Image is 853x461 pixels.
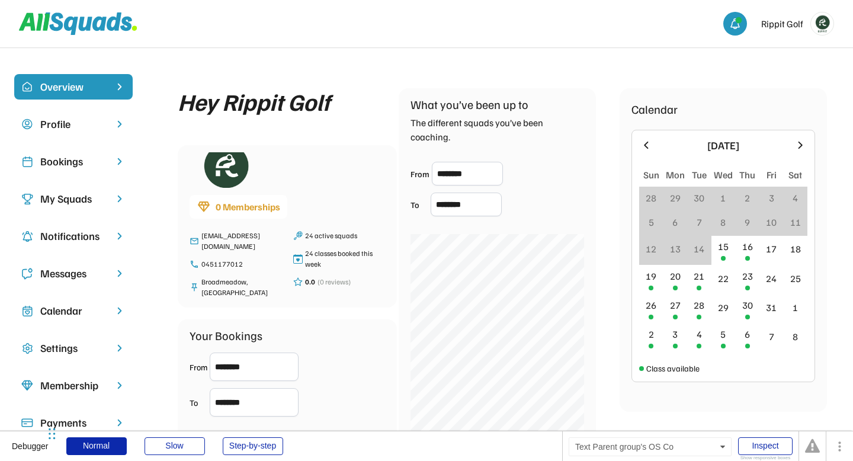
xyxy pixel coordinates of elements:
div: 1 [793,300,798,315]
div: Mon [666,168,685,182]
img: chevron-right.svg [114,193,126,204]
div: Wed [714,168,733,182]
div: 31 [766,300,777,315]
div: Notifications [40,228,107,244]
div: 24 active squads [305,230,385,241]
div: Thu [739,168,755,182]
div: 653 [190,425,218,450]
img: Icon%20copy%2016.svg [21,342,33,354]
div: 15 [718,239,729,254]
div: (0 reviews) [318,277,351,287]
div: 0451177012 [201,259,281,270]
div: 28 [646,191,656,205]
div: Step-by-step [223,437,283,455]
div: 11 [790,215,801,229]
div: 10 [766,215,777,229]
img: chevron-right.svg [114,268,126,279]
div: Rippit Golf [761,17,803,31]
div: Fri [767,168,777,182]
div: Inspect [738,437,793,455]
img: Rippitlogov2_green.png [190,152,261,188]
img: chevron-right.svg [114,380,126,391]
div: From [411,168,429,180]
img: chevron-right%20copy%203.svg [114,81,126,92]
div: 6 [672,215,678,229]
div: 24 classes booked this week [305,248,385,270]
div: [DATE] [659,137,787,153]
img: chevron-right.svg [114,119,126,130]
div: 2 [745,191,750,205]
div: 4 [697,327,702,341]
div: Normal [66,437,127,455]
img: home-smile.svg [21,81,33,93]
div: 24 [766,271,777,286]
div: 9 [745,215,750,229]
div: 3 [672,327,678,341]
div: My Squads [40,191,107,207]
div: 23 [742,269,753,283]
img: Rippitlogov2_green.png [811,12,833,35]
div: 5 [720,327,726,341]
div: 1 [720,191,726,205]
div: Profile [40,116,107,132]
div: 18 [790,242,801,256]
div: 27 [670,298,681,312]
div: 0.0 [305,277,315,287]
img: Icon%20copy%203.svg [21,193,33,205]
div: 13 [670,242,681,256]
div: Sat [788,168,802,182]
div: 22 [718,271,729,286]
div: 26 [646,298,656,312]
div: 7 [697,215,702,229]
div: The different squads you’ve been coaching. [411,116,584,144]
div: Overview [40,79,107,95]
div: Your Bookings [190,326,262,344]
div: Show responsive boxes [738,456,793,460]
img: Icon%20copy%204.svg [21,230,33,242]
div: 19 [646,269,656,283]
div: Slow [145,437,205,455]
div: 4 [793,191,798,205]
div: Messages [40,265,107,281]
div: Class available [646,362,700,374]
div: Membership [40,377,107,393]
img: Icon%20copy%202.svg [21,156,33,168]
div: To [411,199,428,211]
div: 2 [649,327,654,341]
div: 5 [649,215,654,229]
div: [EMAIL_ADDRESS][DOMAIN_NAME] [201,230,281,252]
img: chevron-right.svg [114,342,126,354]
div: 20 [670,269,681,283]
div: 0 Memberships [216,200,280,214]
div: Broadmeadow, [GEOGRAPHIC_DATA] [201,277,281,298]
img: chevron-right.svg [114,305,126,316]
img: chevron-right.svg [114,156,126,167]
img: Icon%20copy%205.svg [21,268,33,280]
div: From [190,361,207,373]
div: 30 [742,298,753,312]
div: 3 [769,191,774,205]
div: To [190,396,207,409]
div: What you’ve been up to [411,95,528,113]
div: Calendar [40,303,107,319]
div: 17 [766,242,777,256]
img: bell-03%20%281%29.svg [729,18,741,30]
div: Hey Rippit Golf [178,88,330,114]
div: Bookings [40,153,107,169]
div: Tue [692,168,707,182]
div: 12 [646,242,656,256]
div: 8 [720,215,726,229]
div: 29 [718,300,729,315]
div: 21 [694,269,704,283]
div: 14 [694,242,704,256]
div: 16 [742,239,753,254]
img: chevron-right.svg [114,417,126,428]
div: 25 [790,271,801,286]
div: Sun [643,168,659,182]
img: user-circle.svg [21,119,33,130]
div: 8 [793,329,798,344]
div: 29 [670,191,681,205]
div: 7 [769,329,774,344]
div: Payments [40,415,107,431]
img: Icon%20copy%207.svg [21,305,33,317]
